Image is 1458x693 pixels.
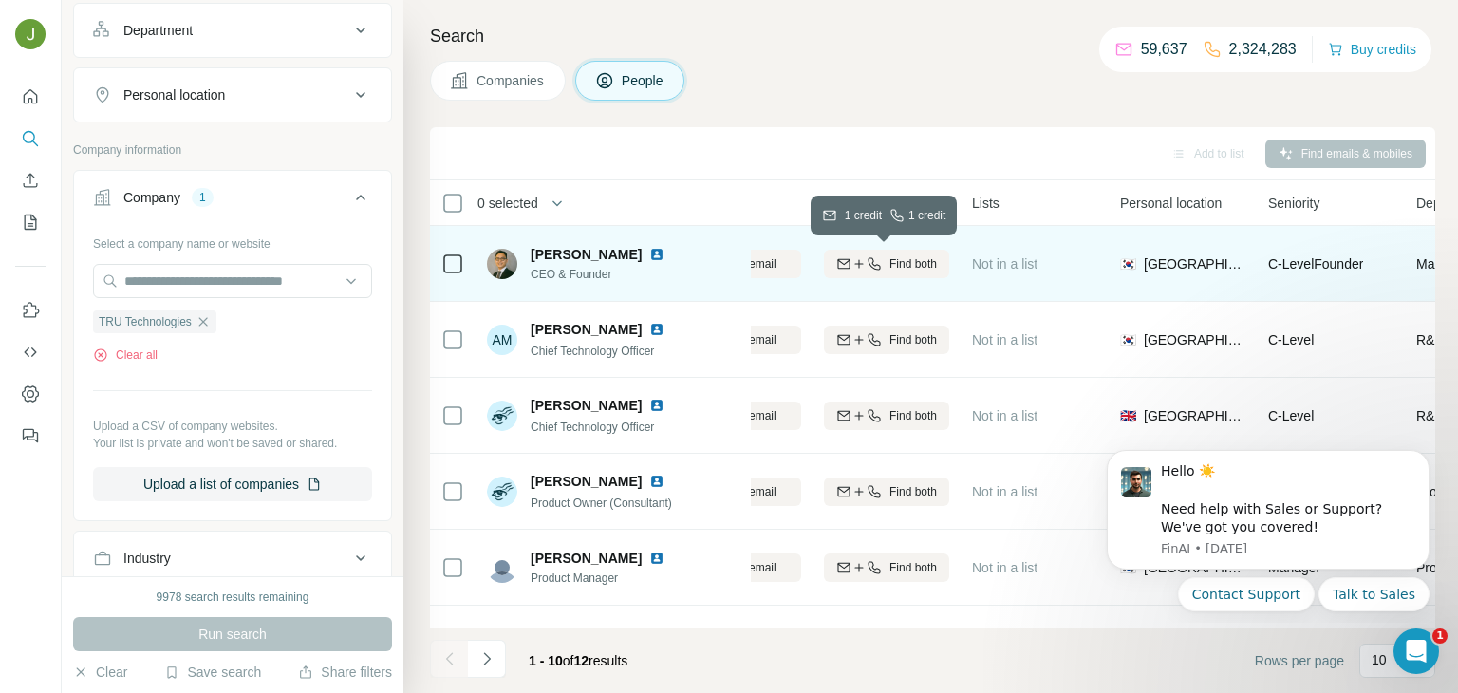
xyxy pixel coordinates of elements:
[298,663,392,682] button: Share filters
[1120,194,1222,213] span: Personal location
[531,570,672,587] span: Product Manager
[93,435,372,452] p: Your list is private and won't be saved or shared.
[1120,406,1136,425] span: 🇬🇧
[1372,650,1387,669] p: 10
[889,331,937,348] span: Find both
[1432,628,1448,644] span: 1
[1268,194,1319,213] span: Seniority
[649,474,664,489] img: LinkedIn logo
[73,663,127,682] button: Clear
[824,402,949,430] button: Find both
[487,249,517,279] img: Avatar
[192,189,214,206] div: 1
[531,266,672,283] span: CEO & Founder
[93,467,372,501] button: Upload a list of companies
[1120,254,1136,273] span: 🇰🇷
[93,418,372,435] p: Upload a CSV of company websites.
[972,256,1037,272] span: Not in a list
[622,71,665,90] span: People
[1144,330,1245,349] span: [GEOGRAPHIC_DATA]
[972,408,1037,423] span: Not in a list
[487,628,517,659] img: Avatar
[93,346,158,364] button: Clear all
[15,293,46,328] button: Use Surfe on LinkedIn
[74,72,391,118] button: Personal location
[15,335,46,369] button: Use Surfe API
[74,535,391,581] button: Industry
[487,325,517,355] div: AM
[531,345,654,358] span: Chief Technology Officer
[531,472,642,491] span: [PERSON_NAME]
[972,332,1037,347] span: Not in a list
[531,421,654,434] span: Chief Technology Officer
[563,653,574,668] span: of
[972,194,1000,213] span: Lists
[123,21,193,40] div: Department
[531,396,642,415] span: [PERSON_NAME]
[649,247,664,262] img: LinkedIn logo
[531,245,642,264] span: [PERSON_NAME]
[574,653,589,668] span: 12
[123,85,225,104] div: Personal location
[15,122,46,156] button: Search
[531,496,672,510] span: Product Owner (Consultant)
[468,640,506,678] button: Navigate to next page
[477,71,546,90] span: Companies
[74,175,391,228] button: Company1
[1268,332,1314,347] span: C-Level
[531,320,642,339] span: [PERSON_NAME]
[1268,256,1363,272] span: C-Level Founder
[74,8,391,53] button: Department
[15,163,46,197] button: Enrich CSV
[824,194,863,213] span: Mobile
[487,477,517,507] img: Avatar
[1144,406,1245,425] span: [GEOGRAPHIC_DATA]
[15,205,46,239] button: My lists
[430,23,1435,49] h4: Search
[889,255,937,272] span: Find both
[477,194,538,213] span: 0 selected
[15,377,46,411] button: Dashboard
[649,551,664,566] img: LinkedIn logo
[1229,38,1297,61] p: 2,324,283
[824,250,949,278] button: Find both
[889,407,937,424] span: Find both
[164,663,261,682] button: Save search
[531,625,642,644] span: [PERSON_NAME]
[529,653,563,668] span: 1 - 10
[649,627,664,642] img: LinkedIn logo
[889,559,937,576] span: Find both
[649,322,664,337] img: LinkedIn logo
[1120,330,1136,349] span: 🇰🇷
[529,653,627,668] span: results
[1144,254,1245,273] span: [GEOGRAPHIC_DATA]
[824,553,949,582] button: Find both
[972,484,1037,499] span: Not in a list
[73,141,392,159] p: Company information
[93,228,372,253] div: Select a company name or website
[1255,651,1344,670] span: Rows per page
[487,401,517,431] img: Avatar
[15,19,46,49] img: Avatar
[157,589,309,606] div: 9978 search results remaining
[824,478,949,506] button: Find both
[1078,434,1458,623] iframe: Intercom notifications message
[15,80,46,114] button: Quick start
[1328,36,1416,63] button: Buy credits
[123,188,180,207] div: Company
[15,419,46,453] button: Feedback
[889,483,937,500] span: Find both
[824,326,949,354] button: Find both
[649,398,664,413] img: LinkedIn logo
[972,560,1037,575] span: Not in a list
[99,313,192,330] span: TRU Technologies
[487,553,517,583] img: Avatar
[1268,408,1314,423] span: C-Level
